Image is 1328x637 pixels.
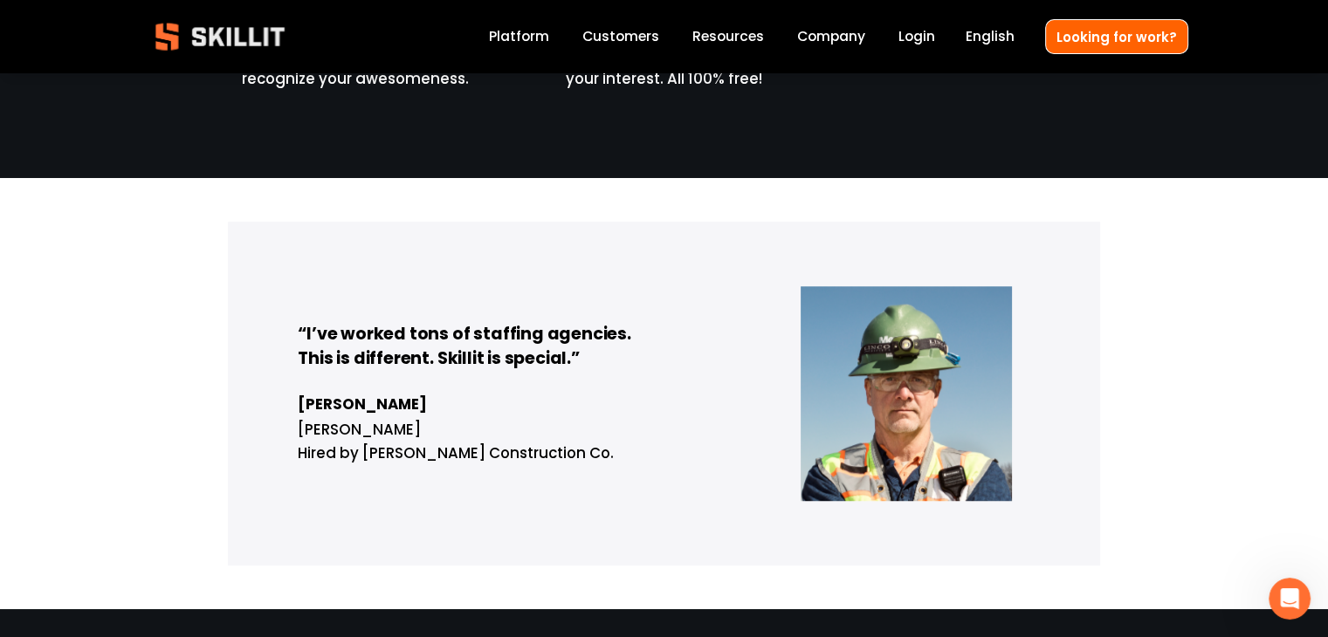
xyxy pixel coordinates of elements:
[582,25,659,49] a: Customers
[489,25,549,49] a: Platform
[966,26,1015,46] span: English
[692,26,764,46] span: Resources
[966,25,1015,49] div: language picker
[1045,19,1188,53] a: Looking for work?
[1269,578,1311,620] iframe: Intercom live chat
[298,321,631,374] strong: “I’ve worked tons of staffing agencies. This is different. Skillit is special.”
[298,393,1029,465] p: [PERSON_NAME] Hired by [PERSON_NAME] Construction Co.
[141,10,299,63] img: Skillit
[797,25,865,49] a: Company
[898,25,935,49] a: Login
[298,393,427,418] strong: [PERSON_NAME]
[692,25,764,49] a: folder dropdown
